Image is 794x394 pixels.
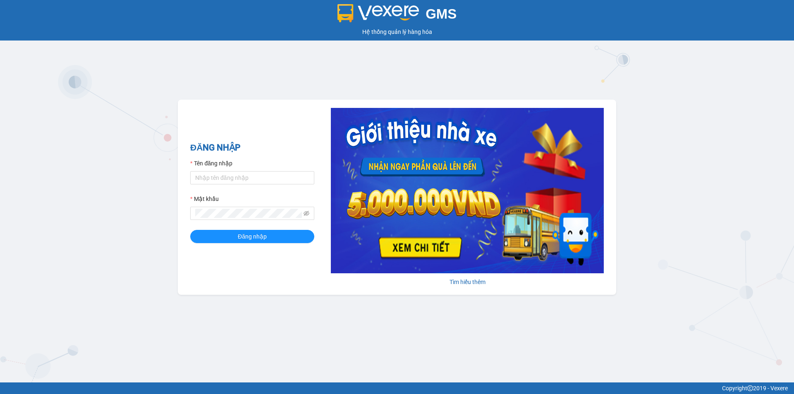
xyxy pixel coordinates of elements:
input: Tên đăng nhập [190,171,314,184]
img: banner-0 [331,108,604,273]
input: Mật khẩu [195,209,302,218]
div: Tìm hiểu thêm [331,277,604,287]
div: Copyright 2019 - Vexere [6,384,788,393]
img: logo 2 [337,4,419,22]
span: copyright [747,385,753,391]
button: Đăng nhập [190,230,314,243]
label: Mật khẩu [190,194,219,203]
span: Đăng nhập [238,232,267,241]
span: eye-invisible [304,210,309,216]
label: Tên đăng nhập [190,159,232,168]
span: GMS [426,6,457,21]
a: GMS [337,12,457,19]
div: Hệ thống quản lý hàng hóa [2,27,792,36]
h2: ĐĂNG NHẬP [190,141,314,155]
